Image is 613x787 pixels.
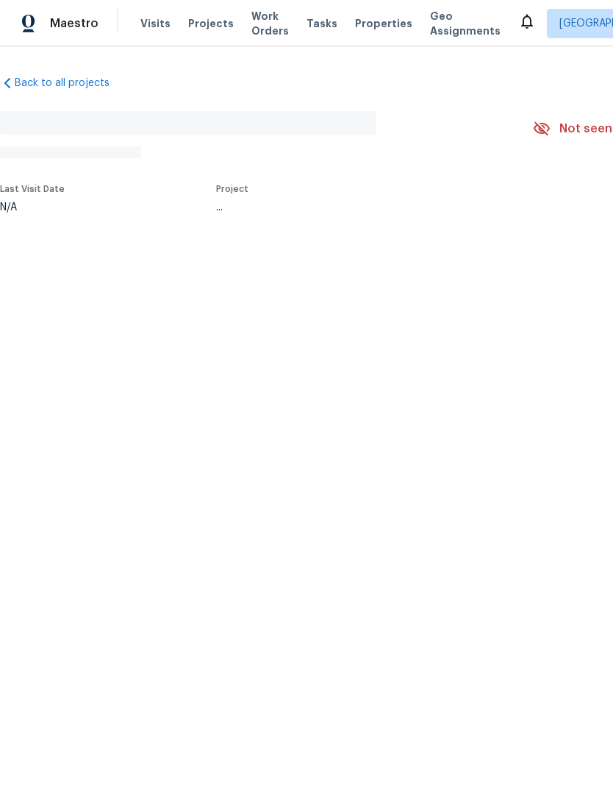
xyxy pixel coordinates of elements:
[216,202,498,213] div: ...
[430,9,501,38] span: Geo Assignments
[251,9,289,38] span: Work Orders
[216,185,248,193] span: Project
[355,16,412,31] span: Properties
[188,16,234,31] span: Projects
[306,18,337,29] span: Tasks
[140,16,171,31] span: Visits
[50,16,98,31] span: Maestro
